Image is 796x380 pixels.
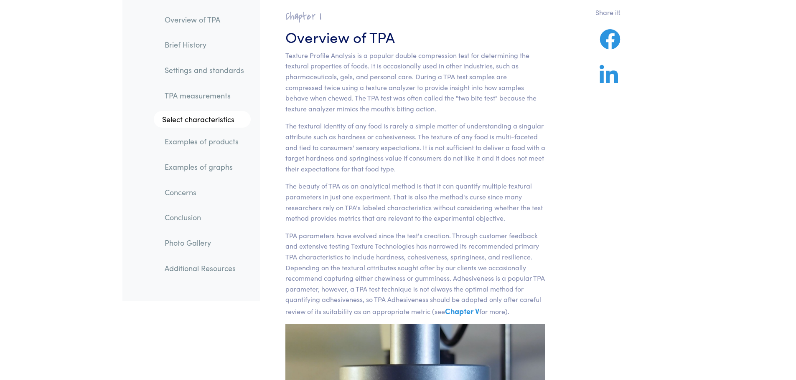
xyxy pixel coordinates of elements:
a: Examples of products [158,132,251,151]
a: Select characteristics [154,111,251,128]
a: Settings and standards [158,60,251,80]
a: TPA measurements [158,86,251,105]
a: Photo Gallery [158,233,251,252]
p: TPA parameters have evolved since the test's creation. Through customer feedback and extensive te... [285,230,546,317]
a: Chapter V [445,306,479,316]
p: Texture Profile Analysis is a popular double compression test for determining the textural proper... [285,50,546,114]
p: Share it! [595,7,646,18]
a: Additional Resources [158,259,251,278]
a: Concerns [158,183,251,202]
p: The beauty of TPA as an analytical method is that it can quantify multiple textural parameters in... [285,181,546,223]
h2: Chapter I [285,10,546,23]
a: Brief History [158,35,251,55]
p: The textural identity of any food is rarely a simple matter of understanding a singular attribute... [285,121,546,174]
a: Conclusion [158,208,251,227]
a: Share on LinkedIn [595,75,622,85]
h3: Overview of TPA [285,26,546,47]
a: Examples of graphs [158,157,251,176]
a: Overview of TPA [158,10,251,29]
